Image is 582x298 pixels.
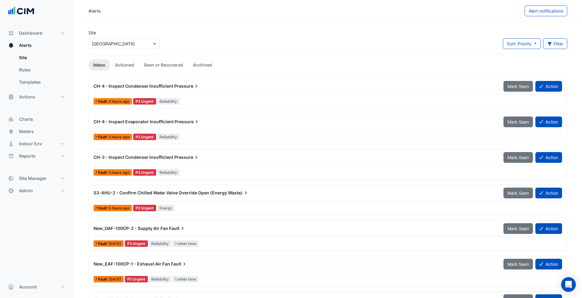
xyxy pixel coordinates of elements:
button: Indoor Env [5,138,69,150]
span: 1 other time [172,240,198,247]
span: Wed 08-Oct-2025 13:33 AEDT [108,135,129,139]
span: Mark Seen [507,190,529,196]
span: Fault [98,242,108,246]
button: Dashboard [5,27,69,39]
button: Mark Seen [503,117,533,127]
span: Wed 08-Oct-2025 10:49 AEDT [108,206,129,210]
span: Reports [19,153,36,159]
span: CH-4 - Inspect Evaporator Insufficient [94,119,174,124]
a: Inbox [88,59,110,71]
span: Meters [19,128,34,135]
button: Alert notifications [525,6,567,16]
span: Actions [19,94,35,100]
button: Mark Seen [503,152,533,163]
span: Fault [98,277,108,281]
app-icon: Reports [8,153,14,159]
div: P2 Urgent [125,240,148,247]
app-icon: Dashboard [8,30,14,36]
span: Pressure [174,83,199,89]
span: Alerts [19,42,32,48]
img: Company Logo [7,5,35,17]
span: Sun 05-Oct-2025 20:49 AEDT [108,241,121,246]
div: P2 Urgent [133,205,156,211]
button: Admin [5,185,69,197]
span: Wed 08-Oct-2025 13:15 AEDT [108,170,129,175]
span: Reliability [157,134,180,140]
button: Action [535,188,562,198]
app-icon: Charts [8,116,14,122]
button: Mark Seen [503,223,533,234]
span: Energy [157,205,175,211]
button: Meters [5,125,69,138]
span: Fault [98,206,108,210]
span: Charts [19,116,33,122]
button: Account [5,281,69,293]
span: Pressure [174,154,199,160]
span: Waste) [228,190,249,196]
a: Actioned [110,59,139,71]
div: P2 Urgent [125,276,148,282]
div: Open Intercom Messenger [561,277,576,292]
span: Mark Seen [507,84,529,89]
button: Action [535,152,562,163]
span: Reliability [149,240,172,247]
button: Mark Seen [503,81,533,92]
div: P2 Urgent [133,169,156,176]
span: Alert notifications [529,8,563,13]
button: Filter [543,38,568,49]
span: 1 other time [172,276,198,282]
span: Reliability [157,169,180,176]
button: Sort: Priority [503,38,541,49]
span: Pressure [175,119,200,125]
span: Indoor Env [19,141,42,147]
button: Actions [5,91,69,103]
app-icon: Indoor Env [8,141,14,147]
span: Sort: Priority [507,41,532,46]
div: Alerts [5,52,69,91]
span: Mark Seen [507,226,529,231]
label: Site [88,29,96,36]
button: Action [535,259,562,269]
button: Charts [5,113,69,125]
button: Action [535,223,562,234]
span: Site Manager [19,175,47,181]
span: Reliability [149,276,172,282]
a: Site [14,52,69,64]
a: Seen or Recovered [139,59,188,71]
button: Action [535,117,562,127]
span: Mark Seen [507,262,529,267]
button: Reports [5,150,69,162]
app-icon: Actions [8,94,14,100]
app-icon: Admin [8,188,14,194]
span: CH-3 - Inspect Condenser Insufficient [94,155,173,160]
span: Fault [171,261,187,267]
a: Templates [14,76,69,88]
a: Archived [188,59,217,71]
span: S3-AHU-2 - Confirm Chilled Water Valve Override Open (Energy [94,190,227,195]
button: Mark Seen [503,188,533,198]
span: Account [19,284,37,290]
span: Fault [169,225,186,231]
div: Alerts [88,8,101,14]
button: Action [535,81,562,92]
a: Rules [14,64,69,76]
span: New_EAF-100CP-1 - Exhaust Air Fan [94,261,170,266]
span: Sun 05-Oct-2025 20:49 AEDT [108,277,121,281]
button: Alerts [5,39,69,52]
span: Dashboard [19,30,42,36]
span: Fault [98,135,108,139]
span: New_OAF-100CP-2 - Supply Air Fan [94,226,168,231]
span: Mark Seen [507,119,529,124]
span: Fault [98,100,108,103]
span: Fault [98,171,108,174]
div: P2 Urgent [133,134,156,140]
span: CH-4 - Inspect Condenser Insufficient [94,83,173,89]
span: Wed 08-Oct-2025 13:33 AEDT [108,99,129,104]
span: Admin [19,188,33,194]
app-icon: Site Manager [8,175,14,181]
span: Mark Seen [507,155,529,160]
button: Mark Seen [503,259,533,269]
button: Site Manager [5,172,69,185]
div: P2 Urgent [133,98,156,105]
app-icon: Meters [8,128,14,135]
